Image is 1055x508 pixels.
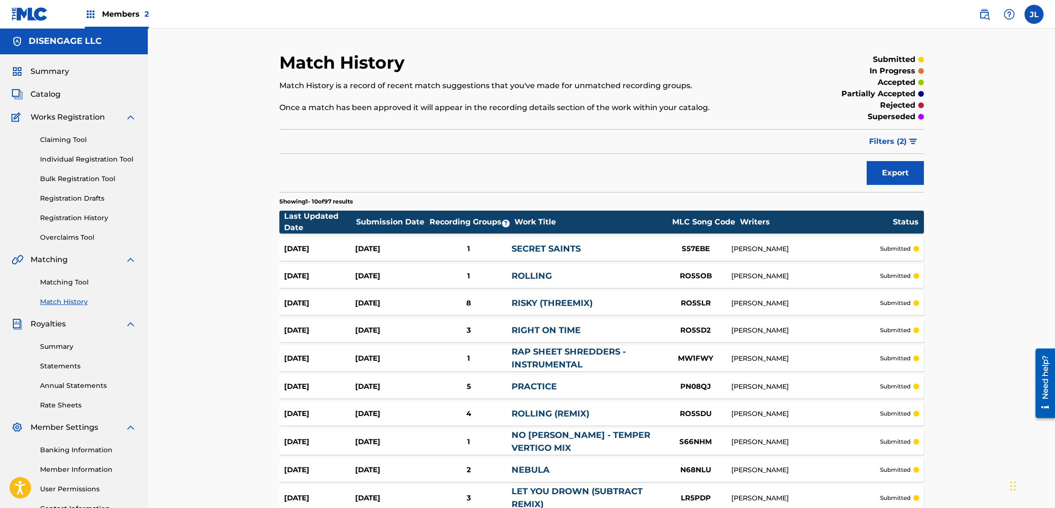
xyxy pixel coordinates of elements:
[668,216,739,228] div: MLC Song Code
[356,216,428,228] div: Submission Date
[731,382,880,392] div: [PERSON_NAME]
[1004,9,1015,20] img: help
[873,54,915,65] p: submitted
[512,465,550,475] a: NEBULA
[660,353,731,364] div: MW1FWY
[870,65,915,77] p: in progress
[279,197,353,206] p: Showing 1 - 10 of 97 results
[11,7,48,21] img: MLC Logo
[355,244,426,254] div: [DATE]
[841,88,915,100] p: partially accepted
[11,66,69,77] a: SummarySummary
[40,193,136,203] a: Registration Drafts
[975,5,994,24] a: Public Search
[426,353,512,364] div: 1
[85,9,96,20] img: Top Rightsholders
[880,437,911,446] p: submitted
[660,437,731,447] div: S66NHM
[426,493,512,504] div: 3
[893,216,919,228] div: Status
[11,89,61,100] a: CatalogCatalog
[426,298,512,309] div: 8
[284,381,355,392] div: [DATE]
[1000,5,1019,24] div: Help
[284,353,355,364] div: [DATE]
[1028,345,1055,421] iframe: Resource Center
[284,437,355,447] div: [DATE]
[660,325,731,336] div: RO5SD2
[660,244,731,254] div: S57EBE
[284,271,355,282] div: [DATE]
[355,298,426,309] div: [DATE]
[660,493,731,504] div: LR5PDP
[11,89,23,100] img: Catalog
[426,465,512,476] div: 2
[512,325,581,335] a: RIGHT ON TIME
[880,100,915,111] p: rejected
[355,271,426,282] div: [DATE]
[731,271,880,281] div: [PERSON_NAME]
[512,244,581,254] a: SECRET SAINTS
[144,10,149,19] span: 2
[40,213,136,223] a: Registration History
[660,271,731,282] div: RO5SOB
[880,272,911,280] p: submitted
[880,326,911,335] p: submitted
[660,381,731,392] div: PN08QJ
[660,465,731,476] div: N68NLU
[660,408,731,419] div: RO5SDU
[11,254,23,265] img: Matching
[125,112,136,123] img: expand
[731,493,880,503] div: [PERSON_NAME]
[880,354,911,363] p: submitted
[31,254,68,265] span: Matching
[880,244,911,253] p: submitted
[11,66,23,77] img: Summary
[1007,462,1055,508] iframe: Chat Widget
[40,154,136,164] a: Individual Registration Tool
[512,408,589,419] a: ROLLING (REMIX)
[355,465,426,476] div: [DATE]
[731,409,880,419] div: [PERSON_NAME]
[125,422,136,433] img: expand
[102,9,149,20] span: Members
[355,325,426,336] div: [DATE]
[31,66,69,77] span: Summary
[426,408,512,419] div: 4
[355,493,426,504] div: [DATE]
[40,277,136,287] a: Matching Tool
[880,382,911,391] p: submitted
[125,254,136,265] img: expand
[40,400,136,410] a: Rate Sheets
[660,298,731,309] div: RO5SLR
[426,437,512,447] div: 1
[502,220,510,227] span: ?
[880,299,911,307] p: submitted
[512,381,557,392] a: PRACTICE
[11,422,23,433] img: Member Settings
[878,77,915,88] p: accepted
[355,353,426,364] div: [DATE]
[31,318,66,330] span: Royalties
[40,135,136,145] a: Claiming Tool
[11,36,23,47] img: Accounts
[11,112,24,123] img: Works Registration
[880,494,911,502] p: submitted
[40,297,136,307] a: Match History
[355,408,426,419] div: [DATE]
[731,354,880,364] div: [PERSON_NAME]
[880,466,911,474] p: submitted
[355,437,426,447] div: [DATE]
[40,361,136,371] a: Statements
[731,325,880,335] div: [PERSON_NAME]
[284,244,355,254] div: [DATE]
[284,465,355,476] div: [DATE]
[512,271,552,281] a: ROLLING
[512,298,593,308] a: RISKY (THREEMIX)
[31,89,61,100] span: Catalog
[284,325,355,336] div: [DATE]
[428,216,514,228] div: Recording Groups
